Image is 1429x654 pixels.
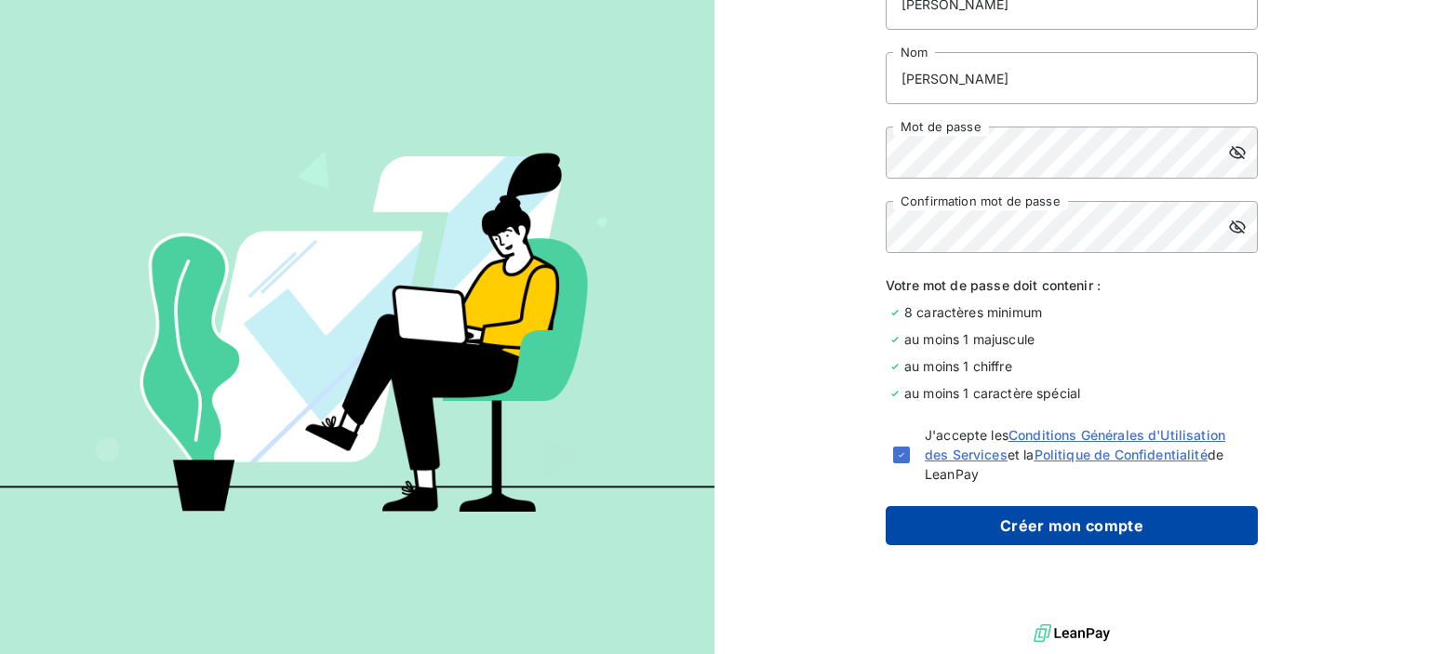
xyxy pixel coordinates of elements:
span: 8 caractères minimum [904,302,1042,322]
button: Créer mon compte [886,506,1258,545]
span: Votre mot de passe doit contenir : [886,275,1258,295]
span: au moins 1 majuscule [904,329,1035,349]
input: placeholder [886,52,1258,104]
a: Politique de Confidentialité [1035,447,1208,462]
span: J'accepte les et la de LeanPay [925,425,1250,484]
img: logo [1034,620,1110,647]
span: au moins 1 caractère spécial [904,383,1080,403]
span: au moins 1 chiffre [904,356,1012,376]
a: Conditions Générales d'Utilisation des Services [925,427,1225,462]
